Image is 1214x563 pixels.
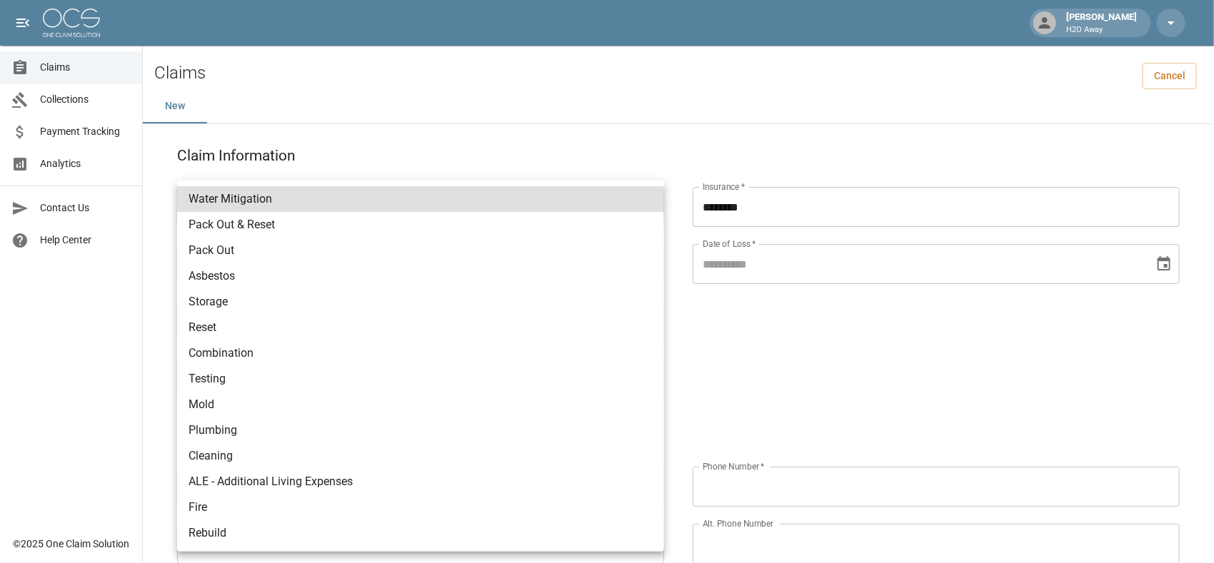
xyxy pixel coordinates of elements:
li: Plumbing [177,417,664,443]
li: Fire [177,494,664,520]
li: Storage [177,289,664,315]
li: ALE - Additional Living Expenses [177,469,664,494]
li: Pack Out & Reset [177,212,664,238]
li: Rebuild [177,520,664,546]
li: Testing [177,366,664,392]
li: Combination [177,340,664,366]
li: Asbestos [177,263,664,289]
li: Water Mitigation [177,186,664,212]
li: Cleaning [177,443,664,469]
li: Mold [177,392,664,417]
li: Pack Out [177,238,664,263]
li: Reset [177,315,664,340]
